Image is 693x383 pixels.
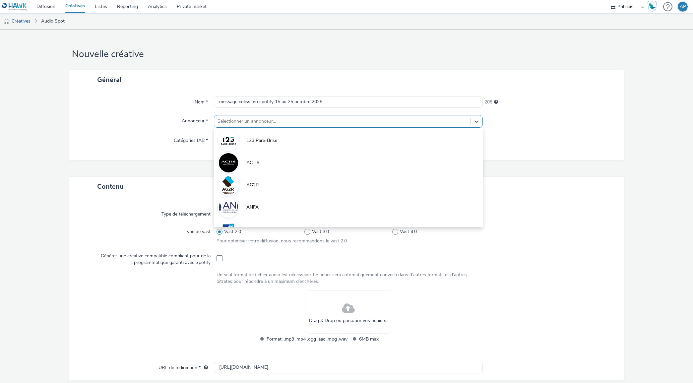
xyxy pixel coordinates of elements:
[312,228,329,235] span: Vast 3.0
[219,198,238,217] img: ANFA
[359,335,440,343] span: 6MB max
[97,182,124,191] span: Contenu
[171,135,211,144] label: Catégories IAB *
[219,131,238,150] img: 123 Pare-Brise
[267,335,347,343] span: Format: .mp3 .mp4 .ogg .aac .mpg .wav
[97,75,121,84] span: Général
[192,96,211,105] label: Nom *
[182,226,213,235] label: Type de vast
[246,204,259,211] span: ANFA
[179,115,211,124] label: Annonceur *
[680,2,686,12] div: AP
[647,1,660,12] a: Hawk Academy
[159,208,213,218] label: Type de téléchargement
[224,228,241,235] span: Vast 2.0
[246,226,283,233] span: Banque Populaire
[246,137,277,144] span: 123 Pare-Brise
[484,99,492,105] span: 208
[2,3,27,11] img: undefined Logo
[309,317,387,324] span: Drag & Drop ou parcourir vos fichiers.
[219,220,238,239] img: Banque Populaire
[38,13,68,29] a: Audio Spot
[217,272,480,285] div: Un seul format de fichier audio est nécessaire. Le ficher sera automatiquement converti dans d'au...
[219,153,238,172] img: ACTIS
[214,96,483,108] input: Nom
[647,1,657,12] img: Hawk Academy
[69,48,624,61] h1: Nouvelle créative
[3,18,10,25] img: audio
[400,228,417,235] span: Vast 4.0
[81,250,213,266] label: Générer une creative compatible compliant pour de la programmatique garanti avec Spotify
[246,182,259,188] span: AG2R
[219,175,238,195] img: AG2R
[214,362,483,373] input: url...
[156,362,211,371] label: URL de redirection *
[246,160,260,166] span: ACTIS
[217,238,347,244] span: Pour optimiser votre diffusion, nous recommandons le vast 2.0
[201,364,208,371] div: L'URL de redirection sera utilisée comme URL de validation avec certains SSP et ce sera l'URL de ...
[494,99,498,105] div: 255 caractères maximum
